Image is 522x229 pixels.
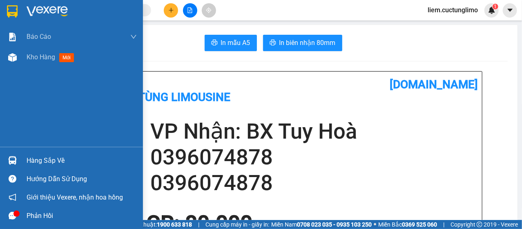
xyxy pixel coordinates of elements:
[279,38,336,48] span: In biên nhận 80mm
[9,175,16,183] span: question-circle
[150,119,478,144] h2: VP Nhận: BX Tuy Hoà
[443,220,444,229] span: |
[421,5,484,15] span: liem.cuctunglimo
[168,7,174,13] span: plus
[4,4,118,35] li: Cúc Tùng Limousine
[198,220,199,229] span: |
[164,3,178,18] button: plus
[263,35,342,51] button: printerIn biên nhận 80mm
[8,53,17,62] img: warehouse-icon
[221,38,250,48] span: In mẫu A5
[150,170,478,196] h2: 0396074878
[211,39,218,47] span: printer
[297,221,372,228] strong: 0708 023 035 - 0935 103 250
[7,5,18,18] img: logo-vxr
[270,39,276,47] span: printer
[8,33,17,41] img: solution-icon
[477,222,482,227] span: copyright
[183,3,197,18] button: file-add
[390,78,478,91] b: [DOMAIN_NAME]
[9,193,16,201] span: notification
[271,220,372,229] span: Miền Nam
[157,221,192,228] strong: 1900 633 818
[59,53,74,62] span: mới
[202,3,216,18] button: aim
[27,210,137,222] div: Phản hồi
[27,192,123,202] span: Giới thiệu Vexere, nhận hoa hồng
[117,220,192,229] span: Hỗ trợ kỹ thuật:
[27,155,137,167] div: Hàng sắp về
[27,53,55,61] span: Kho hàng
[27,173,137,185] div: Hướng dẫn sử dụng
[56,44,109,53] li: VP BX Tuy Hoà
[205,220,269,229] span: Cung cấp máy in - giấy in:
[187,7,193,13] span: file-add
[374,223,376,226] span: ⚪️
[493,4,498,9] sup: 1
[506,7,514,14] span: caret-down
[206,7,212,13] span: aim
[378,220,437,229] span: Miền Bắc
[205,35,257,51] button: printerIn mẫu A5
[130,34,137,40] span: down
[150,144,478,170] h2: 0396074878
[114,90,230,104] b: Cúc Tùng Limousine
[503,3,517,18] button: caret-down
[494,4,497,9] span: 1
[27,31,51,42] span: Báo cáo
[402,221,437,228] strong: 0369 525 060
[8,156,17,165] img: warehouse-icon
[9,212,16,220] span: message
[488,7,495,14] img: icon-new-feature
[4,44,56,71] li: VP VP [GEOGRAPHIC_DATA] xe Limousine
[56,55,62,61] span: environment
